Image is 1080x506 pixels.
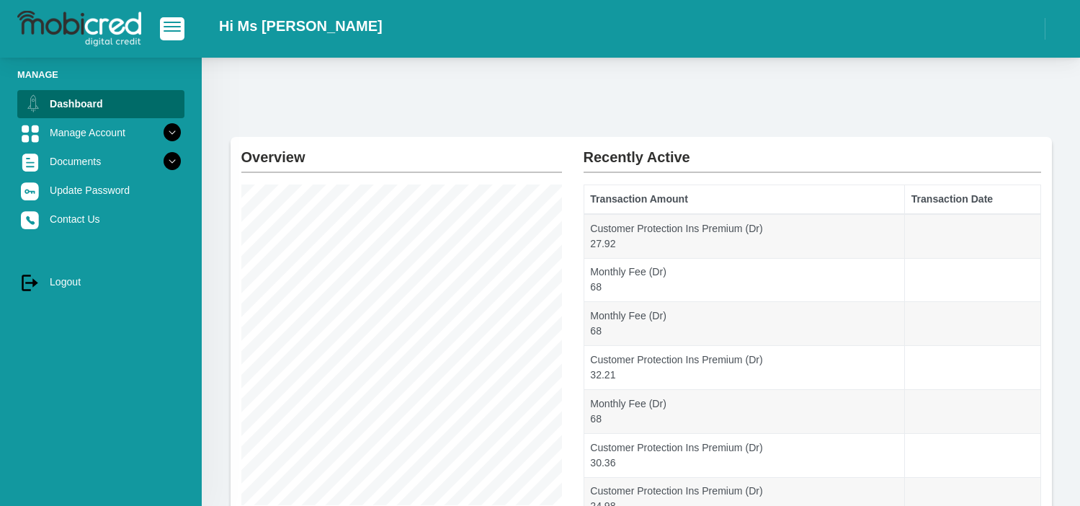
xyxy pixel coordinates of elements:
[17,68,184,81] li: Manage
[17,177,184,204] a: Update Password
[584,137,1041,166] h2: Recently Active
[584,185,904,214] th: Transaction Amount
[904,185,1040,214] th: Transaction Date
[584,302,904,346] td: Monthly Fee (Dr) 68
[17,90,184,117] a: Dashboard
[17,148,184,175] a: Documents
[584,214,904,258] td: Customer Protection Ins Premium (Dr) 27.92
[17,119,184,146] a: Manage Account
[219,17,383,35] h2: Hi Ms [PERSON_NAME]
[241,137,562,166] h2: Overview
[584,389,904,433] td: Monthly Fee (Dr) 68
[584,433,904,477] td: Customer Protection Ins Premium (Dr) 30.36
[17,268,184,296] a: Logout
[584,258,904,302] td: Monthly Fee (Dr) 68
[584,346,904,390] td: Customer Protection Ins Premium (Dr) 32.21
[17,11,141,47] img: logo-mobicred.svg
[17,205,184,233] a: Contact Us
